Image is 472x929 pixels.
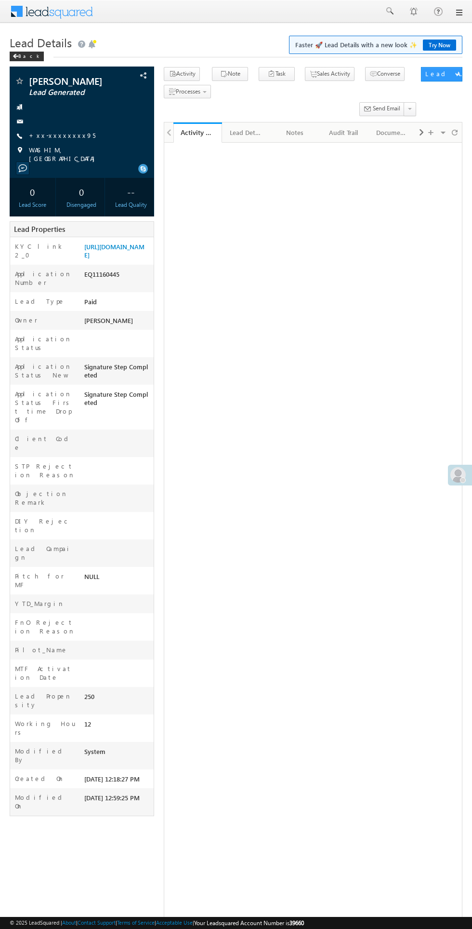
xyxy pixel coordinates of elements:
span: Send Email [373,104,400,113]
a: Try Now [423,40,456,51]
button: Converse [365,67,405,81]
div: Signature Step Completed [82,390,154,411]
a: About [62,919,76,926]
a: Contact Support [78,919,116,926]
button: Lead Actions [421,67,462,81]
a: Activity History [173,122,222,143]
div: 12 [82,719,154,733]
div: Disengaged [61,201,102,209]
span: WASHIM, [GEOGRAPHIC_DATA] [29,146,144,163]
div: NULL [82,572,154,585]
a: Documents [368,122,417,143]
label: DIY Rejection [15,517,75,534]
span: Lead Generated [29,88,117,97]
button: Task [259,67,295,81]
label: YTD_Margin [15,599,65,608]
span: Processes [176,88,200,95]
a: [URL][DOMAIN_NAME] [84,242,144,259]
button: Activity [164,67,200,81]
div: EQ11160445 [82,269,154,283]
div: System [82,747,154,760]
div: Lead Details [230,127,262,138]
label: Lead Campaign [15,544,75,562]
span: [PERSON_NAME] [84,316,133,324]
label: MTF Activation Date [15,664,75,682]
div: [DATE] 12:18:27 PM [82,774,154,788]
div: Notes [278,127,311,138]
div: Activity History [181,128,215,137]
span: Your Leadsquared Account Number is [194,919,304,927]
span: Lead Properties [14,224,65,234]
li: Activity History [173,122,222,142]
span: Faster 🚀 Lead Details with a new look ✨ [295,40,456,50]
a: Notes [271,122,319,143]
a: +xx-xxxxxxxx95 [29,131,95,139]
span: [PERSON_NAME] [29,76,117,86]
label: KYC link 2_0 [15,242,75,259]
label: Pilot_Name [15,646,68,654]
label: Lead Type [15,297,65,306]
label: Pitch for MF [15,572,75,589]
label: Working Hours [15,719,75,737]
div: Audit Trail [328,127,360,138]
label: Modified On [15,793,75,810]
li: Lead Details [222,122,271,142]
button: Send Email [359,102,405,116]
label: Owner [15,316,38,324]
label: Application Status [15,335,75,352]
button: Processes [164,85,211,99]
div: Lead Quality [110,201,151,209]
label: Client Code [15,434,75,452]
span: © 2025 LeadSquared | | | | | [10,918,304,928]
div: -- [110,183,151,201]
div: Paid [82,297,154,310]
button: Note [212,67,248,81]
a: Lead Details [222,122,271,143]
label: Modified By [15,747,75,764]
label: FnO Rejection Reason [15,618,75,635]
span: Lead Details [10,35,72,50]
span: 39660 [289,919,304,927]
label: STP Rejection Reason [15,462,75,479]
button: Sales Activity [305,67,354,81]
label: Application Number [15,269,75,287]
a: Back [10,51,49,59]
div: 250 [82,692,154,705]
label: Application Status New [15,362,75,379]
label: Lead Propensity [15,692,75,709]
div: Signature Step Completed [82,362,154,384]
a: Audit Trail [320,122,368,143]
div: Lead Actions [425,69,466,78]
div: 0 [12,183,53,201]
div: [DATE] 12:59:25 PM [82,793,154,807]
div: Documents [376,127,408,138]
div: Back [10,52,44,61]
label: Application Status First time Drop Off [15,390,75,424]
a: Terms of Service [117,919,155,926]
div: 0 [61,183,102,201]
div: Lead Score [12,201,53,209]
label: Created On [15,774,65,783]
a: Acceptable Use [156,919,193,926]
label: Objection Remark [15,489,75,507]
